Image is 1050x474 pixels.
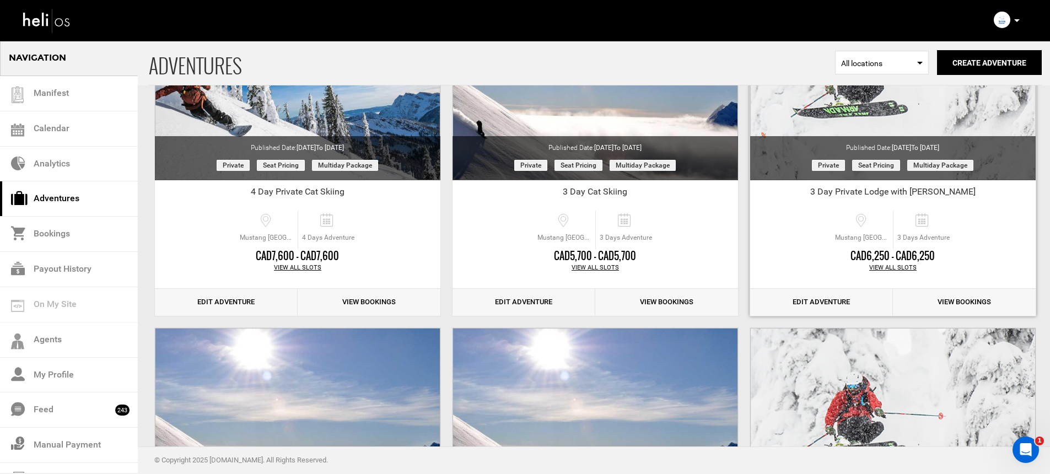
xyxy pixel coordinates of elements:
a: View Bookings [595,289,738,316]
span: 4 Days Adventure [298,233,358,243]
a: View Bookings [893,289,1036,316]
button: Create Adventure [937,50,1042,75]
span: Seat Pricing [554,160,602,171]
span: Select box activate [835,51,929,74]
span: Private [514,160,547,171]
span: 3 Days Adventure [596,233,656,243]
span: Multiday package [312,160,378,171]
img: calendar.svg [11,123,24,137]
div: Published Date: [155,136,440,153]
span: Seat Pricing [257,160,305,171]
a: Edit Adventure [453,289,595,316]
div: View All Slots [453,263,738,272]
iframe: Intercom live chat [1013,437,1039,463]
span: All locations [841,58,923,69]
span: ADVENTURES [149,40,835,85]
img: agents-icon.svg [11,333,24,349]
span: Seat Pricing [852,160,900,171]
div: 4 Day Private Cat Skiing [155,186,440,202]
div: View All Slots [155,263,440,272]
a: Edit Adventure [750,289,893,316]
span: Multiday package [610,160,676,171]
a: Edit Adventure [155,289,298,316]
div: 3 Day Private Lodge with [PERSON_NAME] [750,186,1036,202]
span: [DATE] [594,144,642,152]
span: 3 Days Adventure [893,233,954,243]
div: View All Slots [750,263,1036,272]
div: Published Date: [453,136,738,153]
span: Mustang [GEOGRAPHIC_DATA], [GEOGRAPHIC_DATA], [GEOGRAPHIC_DATA], [GEOGRAPHIC_DATA], [GEOGRAPHIC_D... [832,233,893,243]
span: 243 [115,405,130,416]
img: heli-logo [22,6,72,35]
div: CAD5,700 - CAD5,700 [453,249,738,263]
div: CAD7,600 - CAD7,600 [155,249,440,263]
span: [DATE] [297,144,344,152]
span: Private [812,160,845,171]
img: img_0ff4e6702feb5b161957f2ea789f15f4.png [994,12,1010,28]
span: to [DATE] [911,144,939,152]
span: Private [217,160,250,171]
div: Published Date: [750,136,1036,153]
span: to [DATE] [316,144,344,152]
div: CAD6,250 - CAD6,250 [750,249,1036,263]
span: to [DATE] [613,144,642,152]
span: [DATE] [892,144,939,152]
span: Mustang [GEOGRAPHIC_DATA], [GEOGRAPHIC_DATA], [GEOGRAPHIC_DATA], [GEOGRAPHIC_DATA], [GEOGRAPHIC_D... [237,233,298,243]
a: View Bookings [298,289,440,316]
span: Mustang [GEOGRAPHIC_DATA], [GEOGRAPHIC_DATA], [GEOGRAPHIC_DATA], [GEOGRAPHIC_DATA], [GEOGRAPHIC_D... [535,233,595,243]
span: 1 [1035,437,1044,445]
span: Multiday package [907,160,973,171]
img: guest-list.svg [9,87,26,103]
div: 3 Day Cat Skiing [453,186,738,202]
img: on_my_site.svg [11,300,24,312]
